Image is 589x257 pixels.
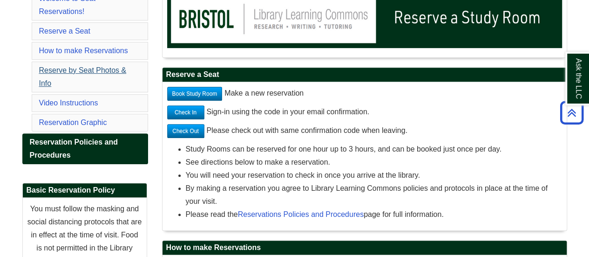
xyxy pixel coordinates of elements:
[39,66,127,87] a: Reserve by Seat Photos & Info
[186,182,562,208] li: By making a reservation you agree to Library Learning Commons policies and protocols in place at ...
[186,208,562,221] li: Please read the page for full information.
[39,27,90,35] a: Reserve a Seat
[162,241,567,255] h2: How to make Reservations
[186,156,562,169] li: See directions below to make a reservation.
[167,87,562,101] p: Make a new reservation
[186,169,562,182] li: You will need your reservation to check in once you arrive at the library.
[39,118,107,126] a: Reservation Graphic
[557,106,587,119] a: Back to Top
[238,210,364,218] a: Reservations Policies and Procedures
[167,105,204,119] a: Check In
[23,183,147,198] h2: Basic Reservation Policy
[162,68,567,82] h2: Reserve a Seat
[167,87,223,101] a: Book Study Room
[22,133,148,164] a: Reservation Policies and Procedures
[167,124,562,138] p: Please check out with same confirmation code when leaving.
[186,143,562,156] li: Study Rooms can be reserved for one hour up to 3 hours, and can be booked just once per day.
[39,47,128,55] a: How to make Reservations
[30,138,118,159] span: Reservation Policies and Procedures
[39,99,98,107] a: Video Instructions
[167,105,562,119] p: Sign-in using the code in your email confirmation.
[167,124,204,138] a: Check Out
